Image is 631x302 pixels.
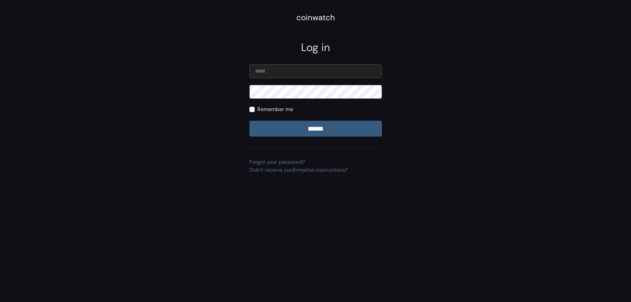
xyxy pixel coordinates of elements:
[249,41,382,54] h2: Log in
[249,158,305,165] a: Forgot your password?
[296,15,335,22] a: coinwatch
[249,166,347,173] a: Didn't receive confirmation instructions?
[257,105,293,113] label: Remember me
[296,12,335,24] div: coinwatch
